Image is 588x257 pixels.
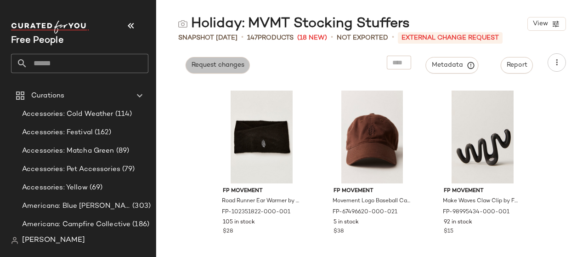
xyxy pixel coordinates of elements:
[333,197,410,206] span: Movement Logo Baseball Cap by FP Movement at Free People in [GEOGRAPHIC_DATA]
[93,127,111,138] span: (162)
[532,20,548,28] span: View
[22,201,130,211] span: Americana: Blue [PERSON_NAME] Baby
[178,19,187,29] img: svg%3e
[11,36,64,46] span: Current Company Name
[247,33,294,43] div: Products
[444,218,472,227] span: 92 in stock
[334,218,359,227] span: 5 in stock
[443,208,509,217] span: FP-98995434-000-001
[22,146,114,156] span: Accessories: Matcha Green
[11,21,89,34] img: cfy_white_logo.C9jOOHJF.svg
[501,57,533,74] button: Report
[114,146,130,156] span: (89)
[334,187,411,195] span: FP Movement
[331,32,333,43] span: •
[426,57,479,74] button: Metadata
[297,33,327,43] span: (18 New)
[130,201,151,211] span: (303)
[22,164,120,175] span: Accessories: Pet Accessories
[31,91,64,101] span: Curations
[113,109,132,120] span: (114)
[215,91,308,183] img: 102351822_001_b
[191,62,244,69] span: Request changes
[443,197,520,206] span: Make Waves Claw Clip by FP Movement at Free People in Black
[223,228,233,236] span: $28
[398,32,503,44] p: External Change Request
[186,57,250,74] button: Request changes
[223,218,255,227] span: 105 in stock
[130,219,149,230] span: (186)
[444,187,521,195] span: FP Movement
[88,183,103,193] span: (69)
[222,197,300,206] span: Road Runner Ear Warmer by FP Movement at Free People in Black
[247,34,258,41] span: 147
[11,237,18,244] img: svg%3e
[241,32,243,43] span: •
[506,62,527,69] span: Report
[334,228,344,236] span: $38
[22,183,88,193] span: Accessories: Yellow
[527,17,566,31] button: View
[436,91,529,183] img: 98995434_001_b
[22,109,113,120] span: Accessories: Cold Weather
[120,164,135,175] span: (79)
[223,187,300,195] span: FP Movement
[22,219,130,230] span: Americana: Campfire Collective
[178,33,237,43] span: Snapshot [DATE]
[333,208,397,217] span: FP-67496620-000-021
[178,15,410,33] div: Holiday: MVMT Stocking Stuffers
[222,208,290,217] span: FP-102351822-000-001
[337,33,388,43] span: Not Exported
[326,91,418,183] img: 67496620_021_b
[22,127,93,138] span: Accessories: Festival
[392,32,394,43] span: •
[22,235,85,246] span: [PERSON_NAME]
[444,228,453,236] span: $15
[431,61,473,69] span: Metadata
